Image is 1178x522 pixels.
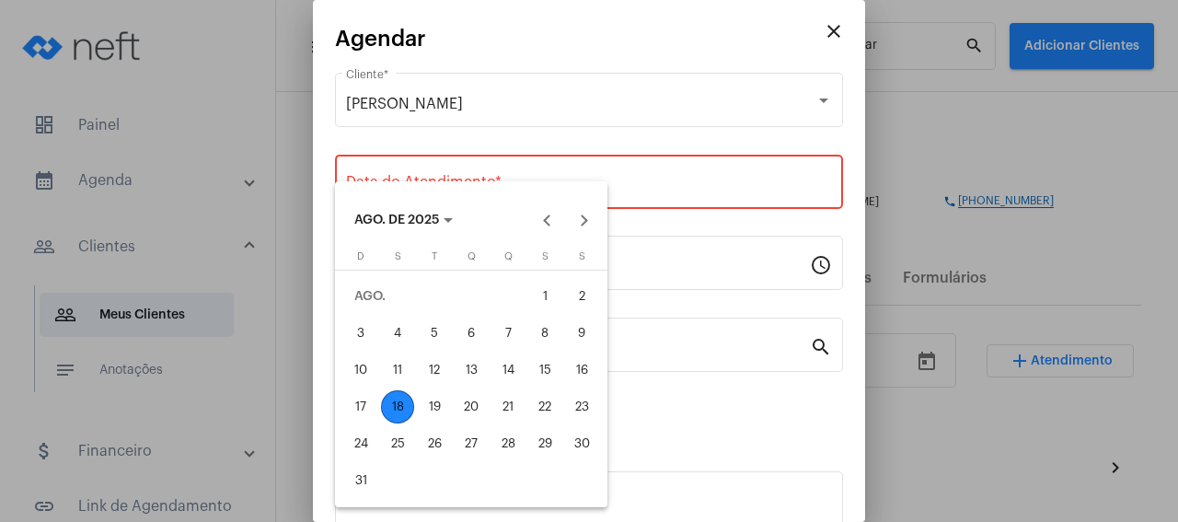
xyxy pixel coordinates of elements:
button: 12 de agosto de 2025 [416,352,453,389]
div: 19 [418,390,451,423]
div: 17 [344,390,377,423]
div: 27 [455,427,488,460]
button: Choose month and year [340,202,468,238]
button: 6 de agosto de 2025 [453,315,490,352]
div: 22 [528,390,561,423]
button: 26 de agosto de 2025 [416,425,453,462]
button: 1 de agosto de 2025 [526,278,563,315]
button: 23 de agosto de 2025 [563,389,600,425]
div: 16 [565,354,598,387]
div: 21 [491,390,525,423]
div: 31 [344,464,377,497]
div: 23 [565,390,598,423]
div: 12 [418,354,451,387]
button: Previous month [529,202,566,238]
span: Q [468,251,476,261]
div: 7 [491,317,525,350]
div: 3 [344,317,377,350]
div: 20 [455,390,488,423]
button: 8 de agosto de 2025 [526,315,563,352]
div: 10 [344,354,377,387]
div: 28 [491,427,525,460]
div: 18 [381,390,414,423]
div: 13 [455,354,488,387]
div: 15 [528,354,561,387]
button: 20 de agosto de 2025 [453,389,490,425]
div: 30 [565,427,598,460]
span: Q [504,251,513,261]
div: 8 [528,317,561,350]
span: AGO. DE 2025 [354,214,439,226]
div: 14 [491,354,525,387]
div: 26 [418,427,451,460]
button: 13 de agosto de 2025 [453,352,490,389]
div: 24 [344,427,377,460]
button: 18 de agosto de 2025 [379,389,416,425]
div: 25 [381,427,414,460]
button: 29 de agosto de 2025 [526,425,563,462]
button: 17 de agosto de 2025 [342,389,379,425]
button: 15 de agosto de 2025 [526,352,563,389]
button: 4 de agosto de 2025 [379,315,416,352]
span: S [579,251,585,261]
span: T [432,251,437,261]
div: 5 [418,317,451,350]
button: Next month [566,202,603,238]
button: 24 de agosto de 2025 [342,425,379,462]
button: 28 de agosto de 2025 [490,425,526,462]
button: 5 de agosto de 2025 [416,315,453,352]
button: 31 de agosto de 2025 [342,462,379,499]
div: 9 [565,317,598,350]
button: 21 de agosto de 2025 [490,389,526,425]
td: AGO. [342,278,526,315]
button: 9 de agosto de 2025 [563,315,600,352]
button: 30 de agosto de 2025 [563,425,600,462]
button: 11 de agosto de 2025 [379,352,416,389]
div: 2 [565,280,598,313]
button: 16 de agosto de 2025 [563,352,600,389]
button: 10 de agosto de 2025 [342,352,379,389]
button: 25 de agosto de 2025 [379,425,416,462]
button: 19 de agosto de 2025 [416,389,453,425]
button: 7 de agosto de 2025 [490,315,526,352]
span: S [395,251,401,261]
button: 14 de agosto de 2025 [490,352,526,389]
button: 3 de agosto de 2025 [342,315,379,352]
button: 2 de agosto de 2025 [563,278,600,315]
button: 22 de agosto de 2025 [526,389,563,425]
div: 4 [381,317,414,350]
span: D [357,251,364,261]
div: 29 [528,427,561,460]
button: 27 de agosto de 2025 [453,425,490,462]
div: 1 [528,280,561,313]
div: 11 [381,354,414,387]
div: 6 [455,317,488,350]
span: S [542,251,549,261]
